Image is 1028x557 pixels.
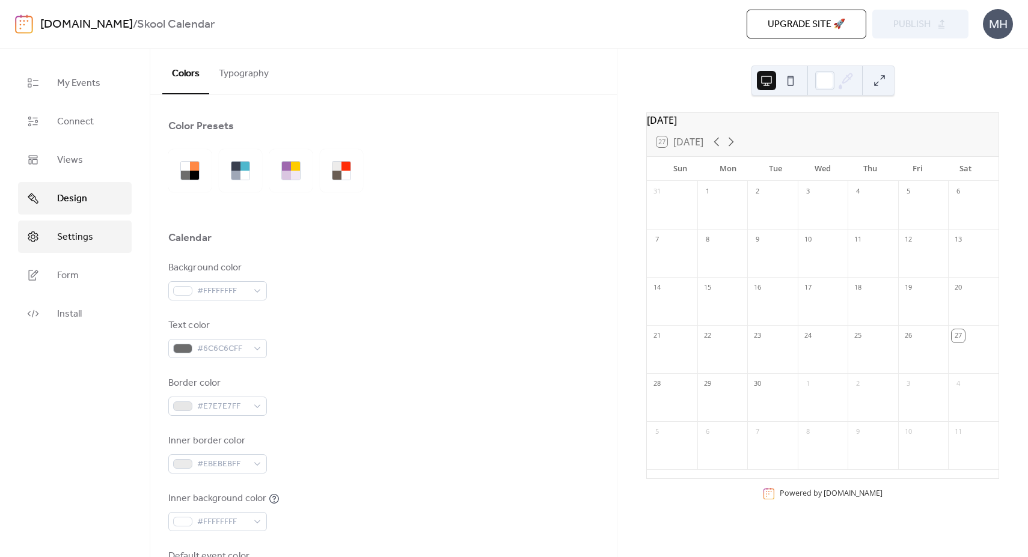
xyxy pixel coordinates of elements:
b: Skool Calendar [137,13,215,36]
a: Settings [18,221,132,253]
b: / [133,13,137,36]
div: 12 [902,233,915,246]
div: 1 [801,377,815,391]
span: #FFFFFFFF [197,515,248,529]
div: 30 [751,377,764,391]
a: [DOMAIN_NAME] [40,13,133,36]
div: 8 [801,425,815,439]
div: Inner border color [168,434,265,448]
div: 6 [701,425,714,439]
div: Background color [168,261,265,275]
div: Sat [941,157,989,181]
div: [DATE] [647,113,999,127]
div: 26 [902,329,915,342]
div: 16 [751,281,764,294]
div: 4 [851,185,864,198]
div: 22 [701,329,714,342]
a: [DOMAIN_NAME] [824,488,883,498]
div: 11 [952,425,965,439]
span: Install [57,307,82,321]
div: 13 [952,233,965,246]
div: 3 [801,185,815,198]
div: 10 [801,233,815,246]
div: 5 [650,425,664,439]
button: Colors [162,49,209,94]
span: #EBEBEBFF [197,457,248,472]
div: Thu [846,157,894,181]
div: 17 [801,281,815,294]
span: #E7E7E7FF [197,400,248,414]
div: 20 [952,281,965,294]
div: 31 [650,185,664,198]
div: 14 [650,281,664,294]
div: 19 [902,281,915,294]
div: Tue [751,157,799,181]
div: Text color [168,318,265,333]
div: MH [983,9,1013,39]
div: 10 [902,425,915,439]
div: 27 [952,329,965,342]
div: 29 [701,377,714,391]
div: Border color [168,376,265,391]
a: Install [18,297,132,330]
div: Calendar [168,231,212,245]
span: #6C6C6CFF [197,342,248,356]
div: 3 [902,377,915,391]
div: 4 [952,377,965,391]
div: 11 [851,233,864,246]
div: Mon [704,157,751,181]
a: Connect [18,105,132,138]
span: Views [57,153,83,168]
a: Form [18,259,132,291]
div: 1 [701,185,714,198]
div: 5 [902,185,915,198]
div: Sun [656,157,704,181]
div: Color Presets [168,119,234,133]
div: 9 [851,425,864,439]
a: Views [18,144,132,176]
div: 9 [751,233,764,246]
div: 6 [952,185,965,198]
span: Form [57,269,79,283]
div: Powered by [780,488,883,498]
div: 2 [751,185,764,198]
div: 28 [650,377,664,391]
div: 18 [851,281,864,294]
div: 15 [701,281,714,294]
div: 7 [650,233,664,246]
div: Inner background color [168,492,266,506]
div: 7 [751,425,764,439]
div: 24 [801,329,815,342]
span: Design [57,192,87,206]
div: 2 [851,377,864,391]
div: Fri [894,157,941,181]
button: Typography [209,49,278,93]
span: My Events [57,76,100,91]
span: Upgrade site 🚀 [768,17,845,32]
span: Settings [57,230,93,245]
div: 21 [650,329,664,342]
div: 25 [851,329,864,342]
img: logo [15,14,33,34]
span: Connect [57,115,94,129]
button: Upgrade site 🚀 [747,10,866,38]
div: Wed [799,157,846,181]
span: #FFFFFFFF [197,284,248,299]
div: 8 [701,233,714,246]
a: Design [18,182,132,215]
a: My Events [18,67,132,99]
div: 23 [751,329,764,342]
